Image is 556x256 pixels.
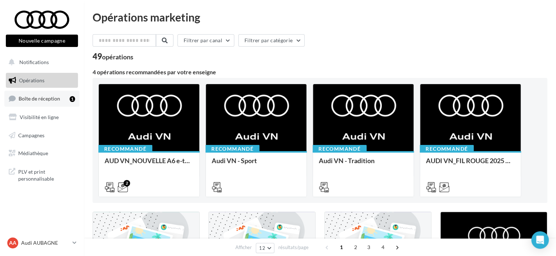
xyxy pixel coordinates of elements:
span: Afficher [235,244,252,251]
a: Boîte de réception1 [4,91,79,106]
div: Recommandé [205,145,259,153]
span: Campagnes [18,132,44,138]
div: Opérations marketing [93,12,547,23]
div: 2 [124,180,130,186]
div: Audi VN - Sport [212,157,301,172]
p: Audi AUBAGNE [21,239,70,247]
button: Filtrer par catégorie [238,34,305,47]
span: 4 [377,241,389,253]
a: PLV et print personnalisable [4,164,79,185]
button: 12 [256,243,274,253]
div: Recommandé [313,145,367,153]
a: AA Audi AUBAGNE [6,236,78,250]
span: Boîte de réception [19,95,60,102]
a: Visibilité en ligne [4,110,79,125]
a: Opérations [4,73,79,88]
div: Recommandé [98,145,152,153]
div: Recommandé [420,145,474,153]
span: AA [9,239,16,247]
button: Filtrer par canal [177,34,234,47]
div: Audi VN - Tradition [319,157,408,172]
a: Campagnes [4,128,79,143]
div: opérations [102,54,133,60]
span: Médiathèque [18,150,48,156]
button: Nouvelle campagne [6,35,78,47]
div: 49 [93,52,133,60]
span: Opérations [19,77,44,83]
div: AUDI VN_FIL ROUGE 2025 - A1, Q2, Q3, Q5 et Q4 e-tron [426,157,515,172]
button: Notifications [4,55,77,70]
span: 3 [363,241,375,253]
span: résultats/page [278,244,309,251]
a: Médiathèque [4,146,79,161]
div: Open Intercom Messenger [531,231,549,249]
span: 12 [259,245,265,251]
div: 1 [70,96,75,102]
span: PLV et print personnalisable [18,167,75,182]
div: AUD VN_NOUVELLE A6 e-tron [105,157,193,172]
div: 4 opérations recommandées par votre enseigne [93,69,547,75]
span: 2 [350,241,361,253]
span: Notifications [19,59,49,65]
span: Visibilité en ligne [20,114,59,120]
span: 1 [336,241,347,253]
